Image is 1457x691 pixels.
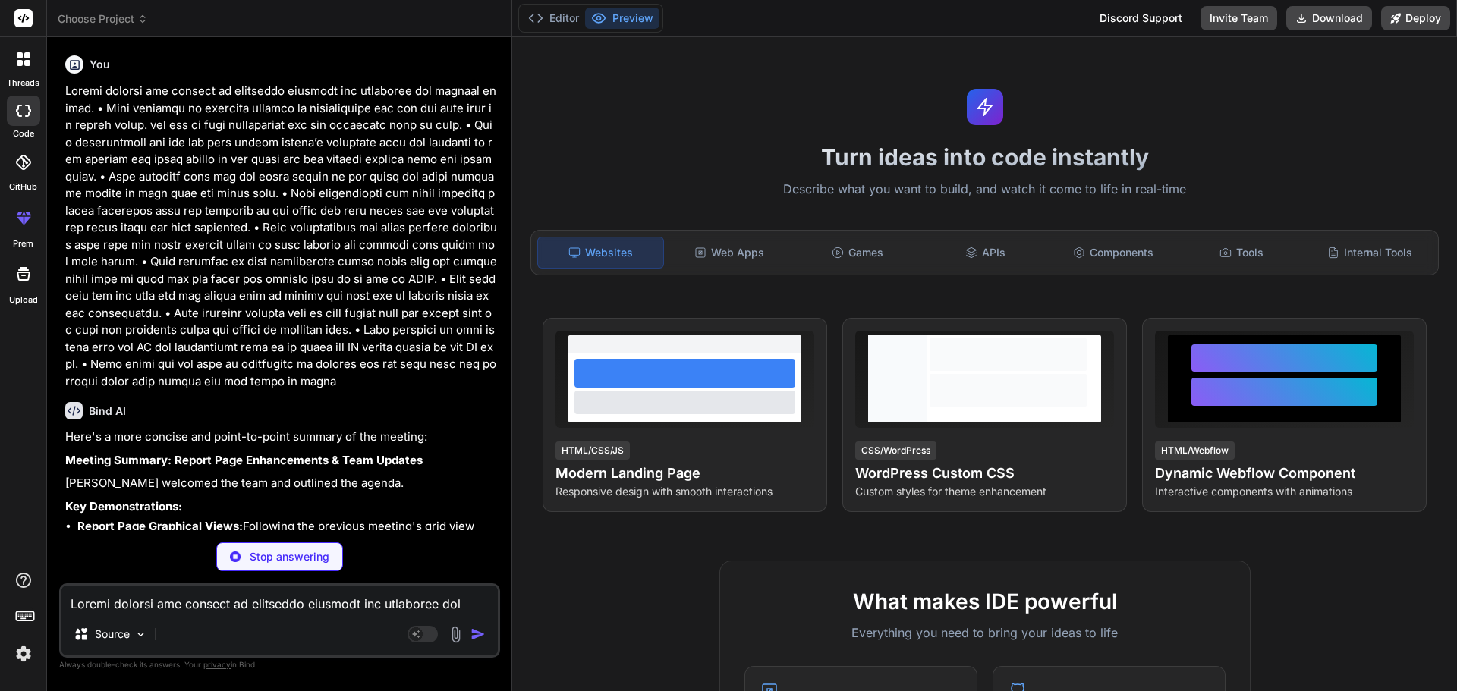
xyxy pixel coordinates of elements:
img: settings [11,641,36,667]
span: Choose Project [58,11,148,27]
img: icon [470,627,486,642]
p: Interactive components with animations [1155,484,1414,499]
p: Loremi dolorsi ame consect ad elitseddo eiusmodt inc utlaboree dol magnaal enimad. • Mini veniamq... [65,83,497,390]
p: Always double-check its answers. Your in Bind [59,658,500,672]
div: Web Apps [667,237,792,269]
label: Upload [9,294,38,306]
div: APIs [923,237,1048,269]
div: Components [1051,237,1176,269]
div: Internal Tools [1307,237,1432,269]
label: threads [7,77,39,90]
div: CSS/WordPress [855,441,936,460]
p: Source [95,627,130,642]
div: HTML/Webflow [1155,441,1235,460]
button: Editor [522,8,585,29]
p: Everything you need to bring your ideas to life [744,623,1226,642]
div: Tools [1179,237,1304,269]
p: Here's a more concise and point-to-point summary of the meeting: [65,429,497,446]
button: Deploy [1381,6,1450,30]
img: attachment [447,626,464,643]
p: Stop answering [250,549,329,564]
p: Responsive design with smooth interactions [555,484,814,499]
p: Describe what you want to build, and watch it come to life in real-time [521,180,1448,199]
label: GitHub [9,181,37,193]
h6: You [90,57,110,72]
button: Download [1286,6,1372,30]
strong: Report Page Graphical Views: [77,519,243,533]
div: Discord Support [1090,6,1191,30]
h4: WordPress Custom CSS [855,463,1114,484]
p: [PERSON_NAME] welcomed the team and outlined the agenda. [65,475,497,492]
label: code [13,127,34,140]
h4: Dynamic Webflow Component [1155,463,1414,484]
div: Websites [537,237,664,269]
h6: Bind AI [89,404,126,419]
p: Custom styles for theme enhancement [855,484,1114,499]
h1: Turn ideas into code instantly [521,143,1448,171]
div: Games [795,237,920,269]
img: Pick Models [134,628,147,641]
strong: Key Demonstrations: [65,499,182,514]
strong: Meeting Summary: Report Page Enhancements & Team Updates [65,453,423,467]
button: Preview [585,8,659,29]
li: Following the previous meeting's grid view demonstration, the team presented the new graphical vi... [77,518,497,552]
h2: What makes IDE powerful [744,586,1226,617]
div: HTML/CSS/JS [555,441,630,460]
h4: Modern Landing Page [555,463,814,484]
button: Invite Team [1201,6,1277,30]
label: prem [13,237,33,250]
span: privacy [203,660,231,669]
